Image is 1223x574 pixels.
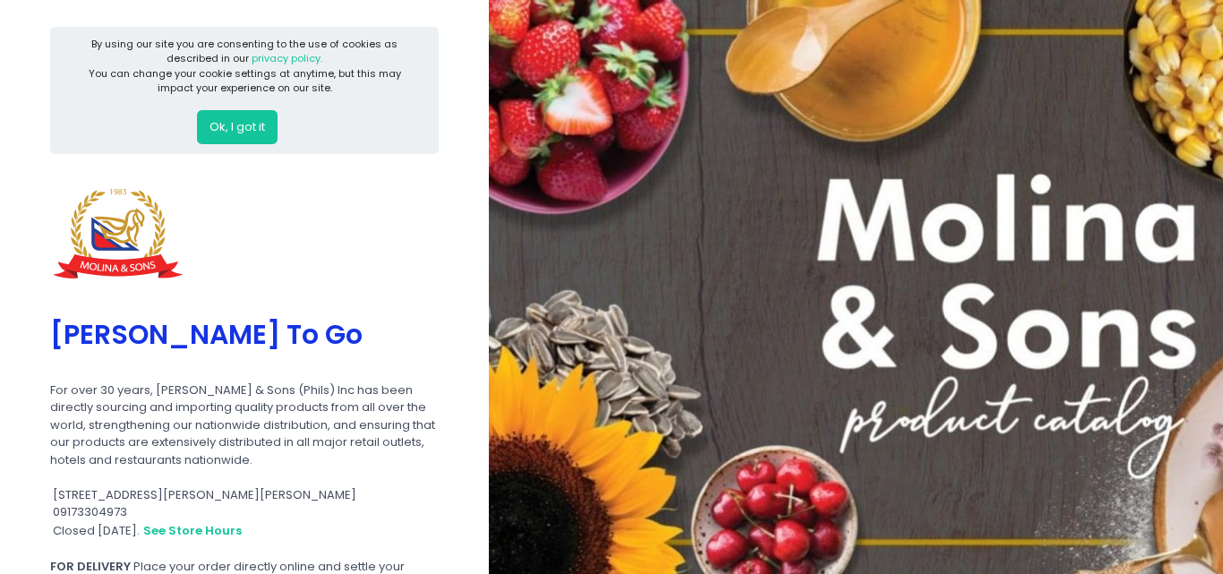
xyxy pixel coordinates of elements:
img: Molina To Go [50,166,184,300]
button: Ok, I got it [197,110,278,144]
div: 09173304973 [50,503,439,521]
div: [STREET_ADDRESS][PERSON_NAME][PERSON_NAME] [50,486,439,504]
button: see store hours [142,521,243,541]
a: privacy policy. [252,51,322,65]
div: By using our site you are consenting to the use of cookies as described in our You can change you... [81,37,409,96]
div: Closed [DATE]. [50,521,439,541]
div: [PERSON_NAME] To Go [50,300,439,370]
div: For over 30 years, [PERSON_NAME] & Sons (Phils) Inc has been directly sourcing and importing qual... [50,381,439,469]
